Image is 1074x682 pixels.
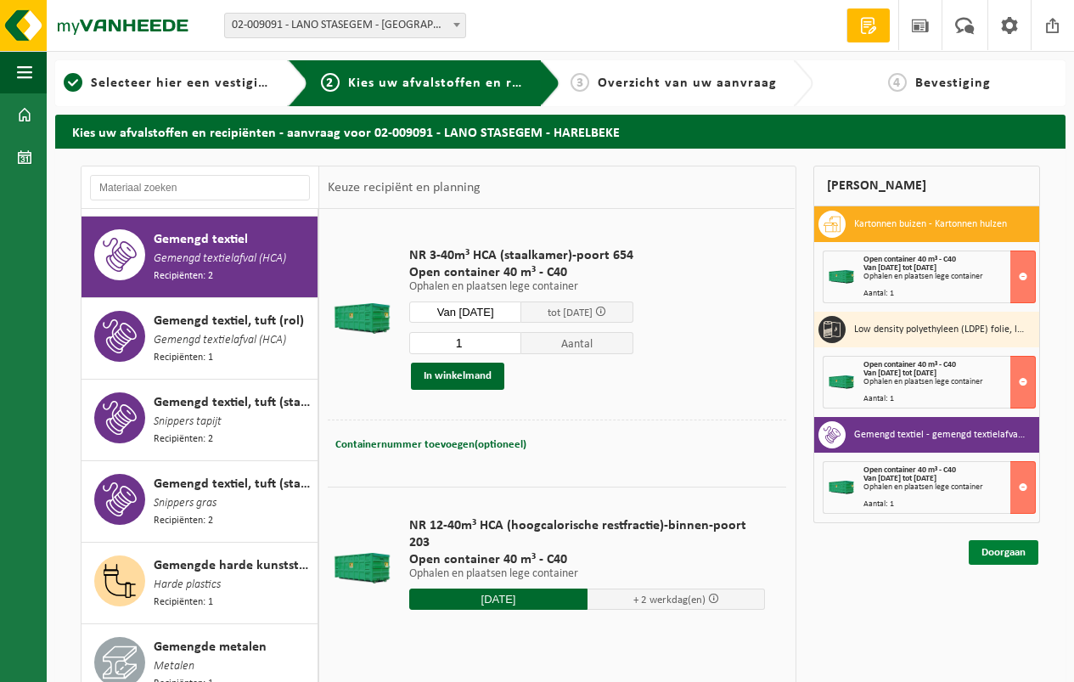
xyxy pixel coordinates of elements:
[154,268,213,285] span: Recipiënten: 2
[969,540,1038,565] a: Doorgaan
[409,247,633,264] span: NR 3-40m³ HCA (staalkamer)-poort 654
[863,465,956,475] span: Open container 40 m³ - C40
[571,73,589,92] span: 3
[348,76,582,90] span: Kies uw afvalstoffen en recipiënten
[82,380,318,461] button: Gemengd textiel, tuft (stansresten), recycleerbaar Snippers tapijt Recipiënten: 2
[409,281,633,293] p: Ophalen en plaatsen lege container
[888,73,907,92] span: 4
[154,413,222,431] span: Snippers tapijt
[409,517,765,551] span: NR 12-40m³ HCA (hoogcalorische restfractie)-binnen-poort 203
[154,229,248,250] span: Gemengd textiel
[154,474,313,494] span: Gemengd textiel, tuft (stansresten)(valorisatie)
[154,637,267,657] span: Gemengde metalen
[863,290,1036,298] div: Aantal: 1
[411,363,504,390] button: In winkelmand
[854,421,1027,448] h3: Gemengd textiel - gemengd textielafval (HCA)
[64,73,274,93] a: 1Selecteer hier een vestiging
[813,166,1041,206] div: [PERSON_NAME]
[863,255,956,264] span: Open container 40 m³ - C40
[154,657,194,676] span: Metalen
[90,175,310,200] input: Materiaal zoeken
[154,250,286,268] span: Gemengd textielafval (HCA)
[154,494,216,513] span: Snippers gras
[409,551,765,568] span: Open container 40 m³ - C40
[409,302,521,323] input: Selecteer datum
[863,483,1036,492] div: Ophalen en plaatsen lege container
[598,76,777,90] span: Overzicht van uw aanvraag
[55,115,1066,148] h2: Kies uw afvalstoffen en recipiënten - aanvraag voor 02-009091 - LANO STASEGEM - HARELBEKE
[409,264,633,281] span: Open container 40 m³ - C40
[154,513,213,529] span: Recipiënten: 2
[915,76,991,90] span: Bevestiging
[521,332,633,354] span: Aantal
[82,217,318,298] button: Gemengd textiel Gemengd textielafval (HCA) Recipiënten: 2
[854,211,1007,238] h3: Kartonnen buizen - Kartonnen hulzen
[82,461,318,543] button: Gemengd textiel, tuft (stansresten)(valorisatie) Snippers gras Recipiënten: 2
[82,298,318,380] button: Gemengd textiel, tuft (rol) Gemengd textielafval (HCA) Recipiënten: 1
[154,555,313,576] span: Gemengde harde kunststoffen (PE, PP en PVC), recycleerbaar (industrieel)
[409,589,588,610] input: Selecteer datum
[82,543,318,624] button: Gemengde harde kunststoffen (PE, PP en PVC), recycleerbaar (industrieel) Harde plastics Recipiënt...
[863,474,936,483] strong: Van [DATE] tot [DATE]
[154,431,213,448] span: Recipiënten: 2
[633,595,706,606] span: + 2 werkdag(en)
[335,439,526,450] span: Containernummer toevoegen(optioneel)
[863,369,936,378] strong: Van [DATE] tot [DATE]
[154,350,213,366] span: Recipiënten: 1
[863,395,1036,403] div: Aantal: 1
[154,595,213,611] span: Recipiënten: 1
[863,360,956,369] span: Open container 40 m³ - C40
[224,13,466,38] span: 02-009091 - LANO STASEGEM - HARELBEKE
[154,311,304,331] span: Gemengd textiel, tuft (rol)
[154,576,221,595] span: Harde plastics
[863,273,1036,281] div: Ophalen en plaatsen lege container
[863,378,1036,386] div: Ophalen en plaatsen lege container
[64,73,82,92] span: 1
[863,500,1036,509] div: Aantal: 1
[548,307,593,318] span: tot [DATE]
[319,166,489,209] div: Keuze recipiënt en planning
[321,73,340,92] span: 2
[225,14,465,37] span: 02-009091 - LANO STASEGEM - HARELBEKE
[154,392,313,413] span: Gemengd textiel, tuft (stansresten), recycleerbaar
[854,316,1027,343] h3: Low density polyethyleen (LDPE) folie, los, naturel/gekleurd (80/20) - plastiekfolie gekleurd
[91,76,274,90] span: Selecteer hier een vestiging
[154,331,286,350] span: Gemengd textielafval (HCA)
[863,263,936,273] strong: Van [DATE] tot [DATE]
[334,433,528,457] button: Containernummer toevoegen(optioneel)
[409,568,765,580] p: Ophalen en plaatsen lege container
